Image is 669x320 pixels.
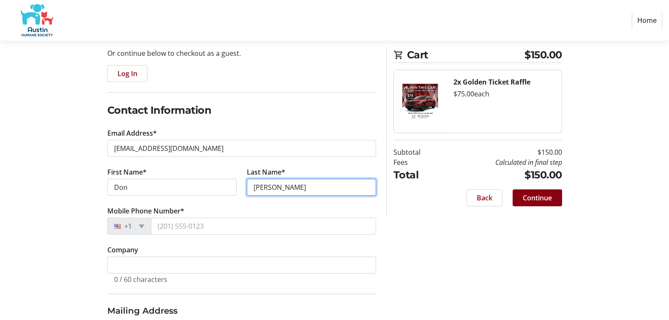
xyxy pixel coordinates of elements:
td: $150.00 [442,147,562,157]
span: Continue [523,193,552,203]
h2: Contact Information [107,103,376,118]
img: Golden Ticket Raffle [394,70,447,133]
span: Log In [117,68,137,79]
h3: Mailing Address [107,304,376,317]
label: Email Address* [107,128,157,138]
label: Company [107,245,138,255]
div: $75.00 each [453,89,555,99]
tr-character-limit: 0 / 60 characters [114,275,167,284]
p: Or continue below to checkout as a guest. [107,48,376,58]
button: Continue [513,189,562,206]
td: Fees [393,157,442,167]
span: Back [477,193,492,203]
a: Home [632,12,662,28]
button: Back [467,189,502,206]
span: $150.00 [524,47,562,63]
span: Cart [407,47,525,63]
td: Total [393,167,442,183]
strong: 2x Golden Ticket Raffle [453,77,530,87]
label: Last Name* [247,167,285,177]
label: Mobile Phone Number* [107,206,184,216]
label: First Name* [107,167,147,177]
img: Austin Humane Society's Logo [7,3,67,37]
button: Log In [107,65,147,82]
input: (201) 555-0123 [151,218,376,235]
td: $150.00 [442,167,562,183]
td: Calculated in final step [442,157,562,167]
td: Subtotal [393,147,442,157]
